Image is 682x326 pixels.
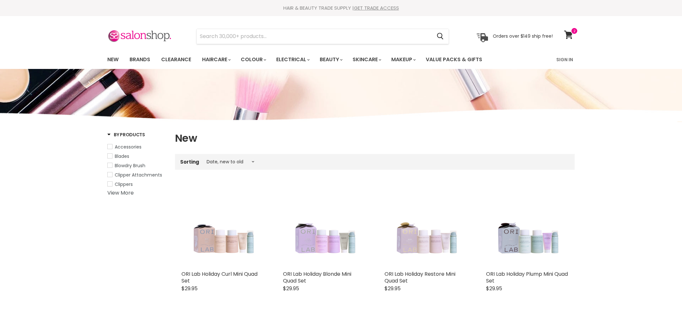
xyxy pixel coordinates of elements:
a: New [102,53,123,66]
a: Colour [236,53,270,66]
a: Accessories [107,143,167,150]
a: ORI Lab Holiday Blonde Mini Quad Set [283,185,365,267]
a: ORI Lab Holiday Curl Mini Quad Set [181,270,258,284]
ul: Main menu [102,50,520,69]
a: Value Packs & Gifts [421,53,487,66]
span: Clipper Attachments [115,172,162,178]
img: ORI Lab Holiday Curl Mini Quad Set [190,185,256,267]
h1: New [175,131,575,145]
a: Electrical [271,53,314,66]
label: Sorting [180,159,199,165]
a: Blades [107,153,167,160]
form: Product [196,29,449,44]
iframe: Gorgias live chat messenger [650,296,676,320]
div: HAIR & BEAUTY TRADE SUPPLY | [99,5,583,11]
img: ORI Lab Holiday Plump Mini Quad Set [494,185,560,267]
a: ORI Lab Holiday Plump Mini Quad Set [486,185,568,267]
span: $29.95 [283,285,299,292]
span: Accessories [115,144,141,150]
a: Skincare [348,53,385,66]
span: $29.95 [486,285,502,292]
span: Blowdry Brush [115,162,145,169]
img: ORI Lab Holiday Blonde Mini Quad Set [291,185,357,267]
a: GET TRADE ACCESS [354,5,399,11]
a: Makeup [386,53,420,66]
a: ORI Lab Holiday Plump Mini Quad Set [486,270,568,284]
a: Blowdry Brush [107,162,167,169]
img: ORI Lab Holiday Restore Mini Quad Set [393,185,459,267]
a: ORI Lab Holiday Curl Mini Quad Set [181,185,264,267]
span: $29.95 [385,285,401,292]
h3: By Products [107,131,145,138]
a: Haircare [197,53,235,66]
nav: Main [99,50,583,69]
a: ORI Lab Holiday Restore Mini Quad Set [385,270,455,284]
a: ORI Lab Holiday Restore Mini Quad Set [385,185,467,267]
input: Search [197,29,432,44]
a: Clearance [156,53,196,66]
span: Blades [115,153,129,159]
a: Clippers [107,181,167,188]
p: Orders over $149 ship free! [493,33,553,39]
span: Clippers [115,181,133,187]
a: Sign In [552,53,577,66]
a: Clipper Attachments [107,171,167,178]
button: Search [432,29,449,44]
a: View More [107,189,134,197]
span: $29.95 [181,285,198,292]
a: Beauty [315,53,346,66]
a: ORI Lab Holiday Blonde Mini Quad Set [283,270,351,284]
a: Brands [125,53,155,66]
